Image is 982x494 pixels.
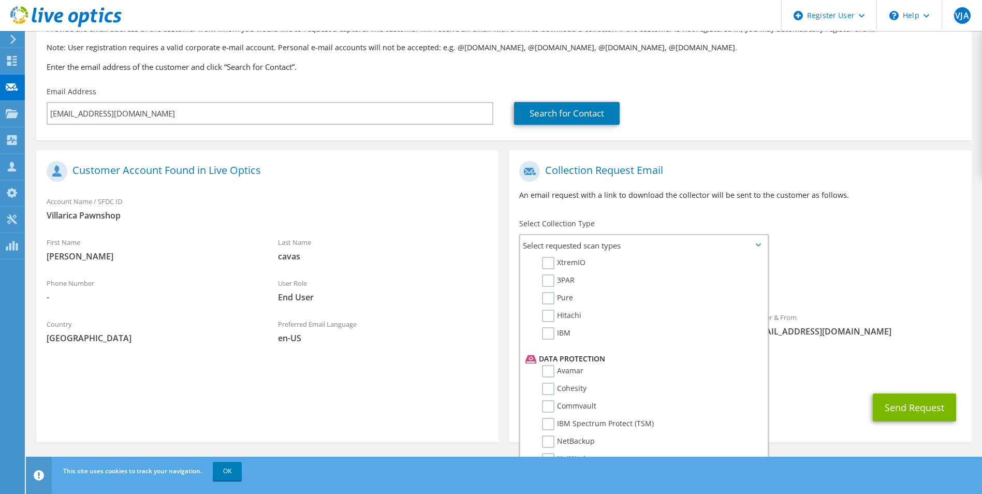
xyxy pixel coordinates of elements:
button: Send Request [873,394,956,422]
div: Requested Collections [509,260,971,301]
label: Pure [542,292,573,304]
div: Sender & From [740,307,972,342]
label: Cohesity [542,383,587,395]
label: 3PAR [542,274,575,287]
label: IBM [542,327,570,340]
span: [EMAIL_ADDRESS][DOMAIN_NAME] [751,326,961,337]
label: NetWorker [542,453,594,466]
li: Data Protection [523,353,761,365]
h3: Enter the email address of the customer and click “Search for Contact”. [47,61,961,72]
label: Hitachi [542,310,581,322]
div: CC & Reply To [509,347,971,383]
div: Last Name [268,231,499,267]
svg: \n [889,11,899,20]
h1: Collection Request Email [519,161,956,182]
label: Commvault [542,400,596,413]
div: Phone Number [36,272,268,308]
label: XtremIO [542,257,585,269]
label: Select Collection Type [519,219,595,229]
a: OK [213,462,242,481]
span: This site uses cookies to track your navigation. [63,467,202,475]
span: [GEOGRAPHIC_DATA] [47,332,257,344]
span: cavas [278,251,489,262]
span: VJA [954,7,971,24]
label: Email Address [47,86,96,97]
span: End User [278,292,489,303]
div: Account Name / SFDC ID [36,191,499,226]
label: Avamar [542,365,583,377]
div: First Name [36,231,268,267]
span: Select requested scan types [520,235,767,256]
p: An email request with a link to download the collector will be sent to the customer as follows. [519,190,961,201]
h1: Customer Account Found in Live Optics [47,161,483,182]
div: Preferred Email Language [268,313,499,349]
label: IBM Spectrum Protect (TSM) [542,418,654,430]
div: User Role [268,272,499,308]
div: Country [36,313,268,349]
div: To [509,307,740,342]
span: en-US [278,332,489,344]
span: Villarica Pawnshop [47,210,488,221]
label: NetBackup [542,435,595,448]
a: Search for Contact [514,102,620,125]
p: Note: User registration requires a valid corporate e-mail account. Personal e-mail accounts will ... [47,42,961,53]
span: - [47,292,257,303]
span: [PERSON_NAME] [47,251,257,262]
